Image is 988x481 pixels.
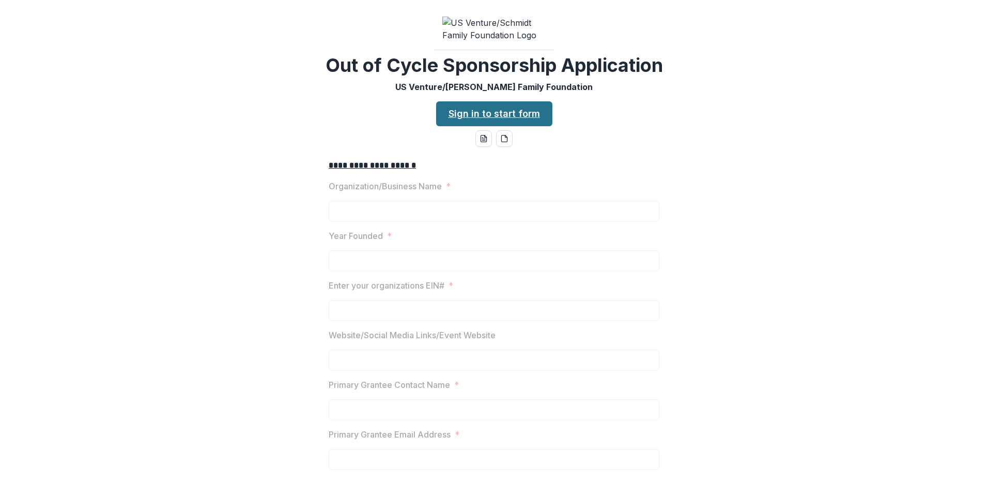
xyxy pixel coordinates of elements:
[326,54,663,77] h2: Out of Cycle Sponsorship Application
[496,130,513,147] button: pdf-download
[329,428,451,441] p: Primary Grantee Email Address
[329,230,383,242] p: Year Founded
[329,180,442,192] p: Organization/Business Name
[329,329,496,341] p: Website/Social Media Links/Event Website
[329,379,450,391] p: Primary Grantee Contact Name
[442,17,546,41] img: US Venture/Schmidt Family Foundation Logo
[436,101,552,126] a: Sign in to start form
[395,81,593,93] p: US Venture/[PERSON_NAME] Family Foundation
[475,130,492,147] button: word-download
[329,279,444,292] p: Enter your organizations EIN#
